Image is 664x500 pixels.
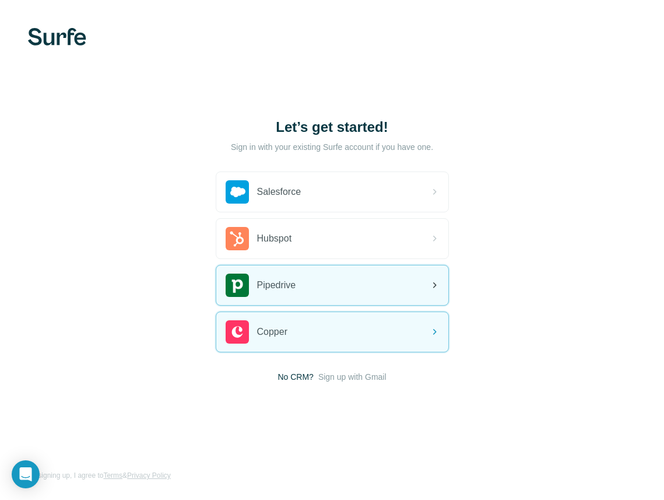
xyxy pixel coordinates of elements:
div: Open Intercom Messenger [12,460,40,488]
span: No CRM? [277,371,313,383]
span: Hubspot [257,232,292,246]
img: Surfe's logo [28,28,86,46]
img: hubspot's logo [226,227,249,250]
img: salesforce's logo [226,180,249,204]
span: Pipedrive [257,278,296,292]
span: Copper [257,325,287,339]
button: Sign up with Gmail [318,371,387,383]
span: By signing up, I agree to & [28,470,171,481]
h1: Let’s get started! [216,118,449,137]
span: Salesforce [257,185,301,199]
img: copper's logo [226,320,249,344]
img: pipedrive's logo [226,274,249,297]
p: Sign in with your existing Surfe account if you have one. [231,141,433,153]
a: Terms [103,471,122,480]
a: Privacy Policy [127,471,171,480]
